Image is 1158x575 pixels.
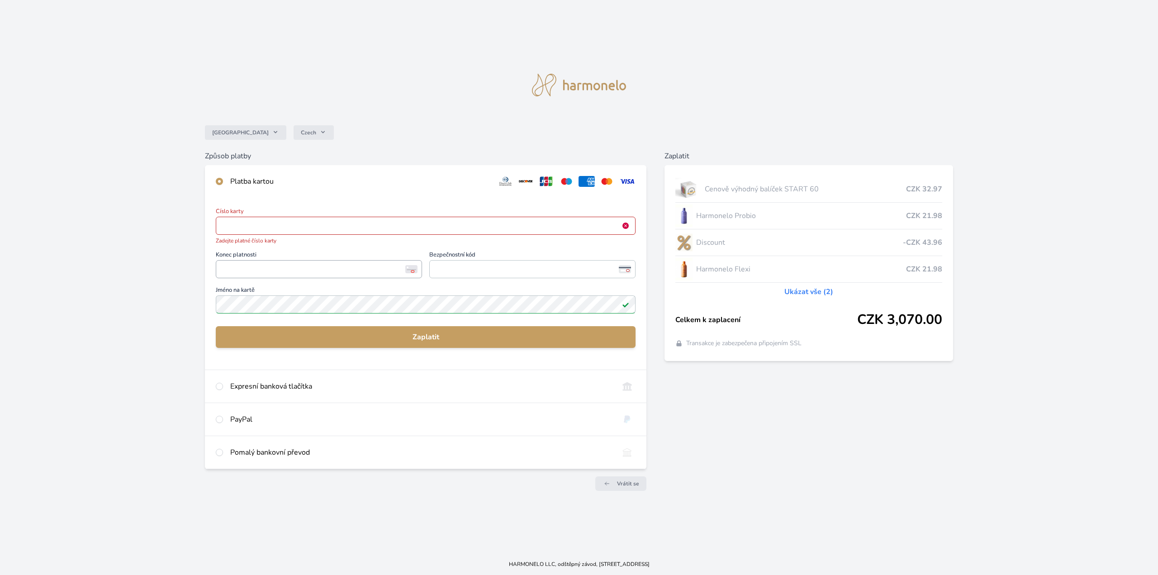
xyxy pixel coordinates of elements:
span: Harmonelo Flexi [696,264,906,275]
button: Czech [294,125,334,140]
img: paypal.svg [619,414,636,425]
img: discount-lo.png [675,231,693,254]
button: [GEOGRAPHIC_DATA] [205,125,286,140]
img: mc.svg [598,176,615,187]
span: CZK 32.97 [906,184,942,195]
span: Vrátit se [617,480,639,487]
iframe: Iframe pro datum vypršení platnosti [220,263,418,276]
img: Konec platnosti [405,265,418,273]
img: start.jpg [675,178,701,200]
span: Zaplatit [223,332,628,342]
button: Zaplatit [216,326,636,348]
span: [GEOGRAPHIC_DATA] [212,129,269,136]
img: amex.svg [579,176,595,187]
a: Ukázat vše (2) [784,286,833,297]
span: Číslo karty [216,209,636,217]
h6: Zaplatit [664,151,953,162]
input: Jméno na kartěPlatné pole [216,295,636,314]
img: discover.svg [517,176,534,187]
span: CZK 21.98 [906,210,942,221]
div: Expresní banková tlačítka [230,381,612,392]
img: visa.svg [619,176,636,187]
span: Cenově výhodný balíček START 60 [705,184,906,195]
span: -CZK 43.96 [903,237,942,248]
span: Bezpečnostní kód [429,252,636,260]
span: Discount [696,237,902,248]
span: Harmonelo Probio [696,210,906,221]
img: Platné pole [622,301,629,308]
img: CLEAN_FLEXI_se_stinem_x-hi_(1)-lo.jpg [675,258,693,280]
img: diners.svg [497,176,514,187]
span: Czech [301,129,316,136]
h6: Způsob platby [205,151,646,162]
span: CZK 3,070.00 [857,312,942,328]
iframe: Iframe pro bezpečnostní kód [433,263,631,276]
span: Zadejte platné číslo karty [216,237,636,245]
div: Pomalý bankovní převod [230,447,612,458]
img: Chyba [622,222,629,229]
iframe: Iframe pro číslo karty [220,219,631,232]
span: Konec platnosti [216,252,422,260]
div: Platba kartou [230,176,490,187]
img: jcb.svg [538,176,555,187]
div: PayPal [230,414,612,425]
span: Jméno na kartě [216,287,636,295]
span: CZK 21.98 [906,264,942,275]
span: Celkem k zaplacení [675,314,857,325]
img: CLEAN_PROBIO_se_stinem_x-lo.jpg [675,204,693,227]
img: bankTransfer_IBAN.svg [619,447,636,458]
img: onlineBanking_CZ.svg [619,381,636,392]
img: maestro.svg [558,176,575,187]
a: Vrátit se [595,476,646,491]
span: Transakce je zabezpečena připojením SSL [686,339,802,348]
img: logo.svg [532,74,626,96]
